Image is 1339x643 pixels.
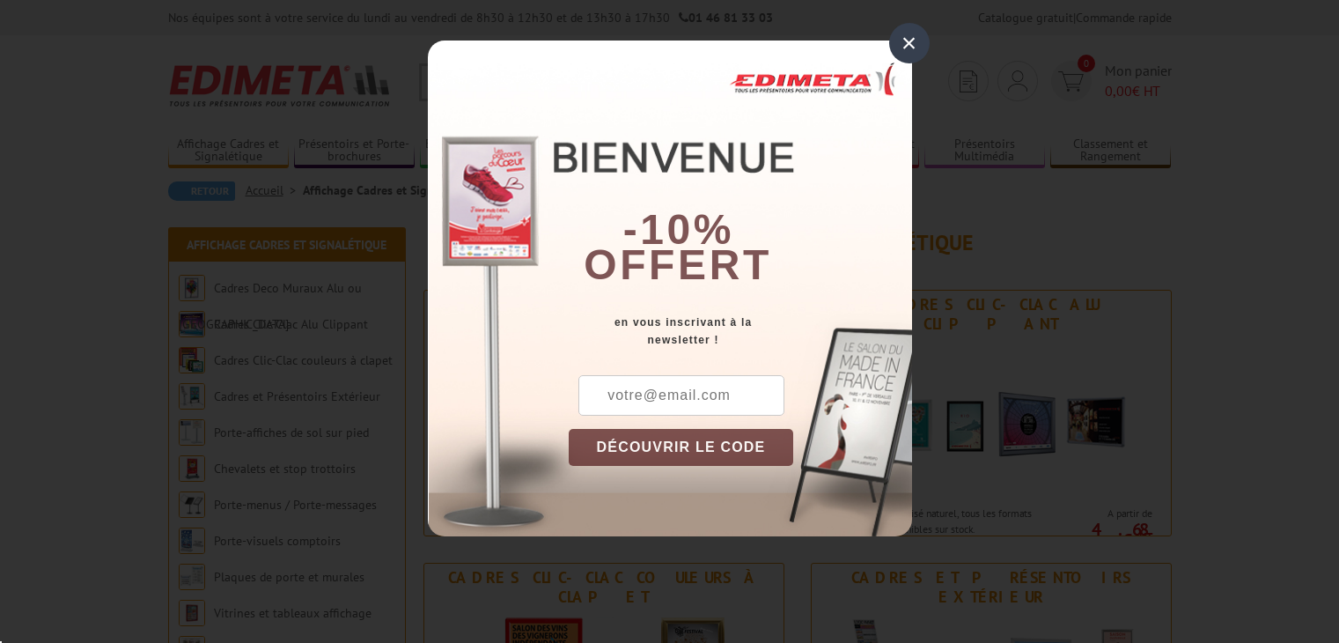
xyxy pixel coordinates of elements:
font: offert [584,241,772,288]
div: en vous inscrivant à la newsletter ! [569,314,912,349]
b: -10% [623,206,734,253]
input: votre@email.com [578,375,784,416]
button: DÉCOUVRIR LE CODE [569,429,794,466]
div: × [889,23,930,63]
